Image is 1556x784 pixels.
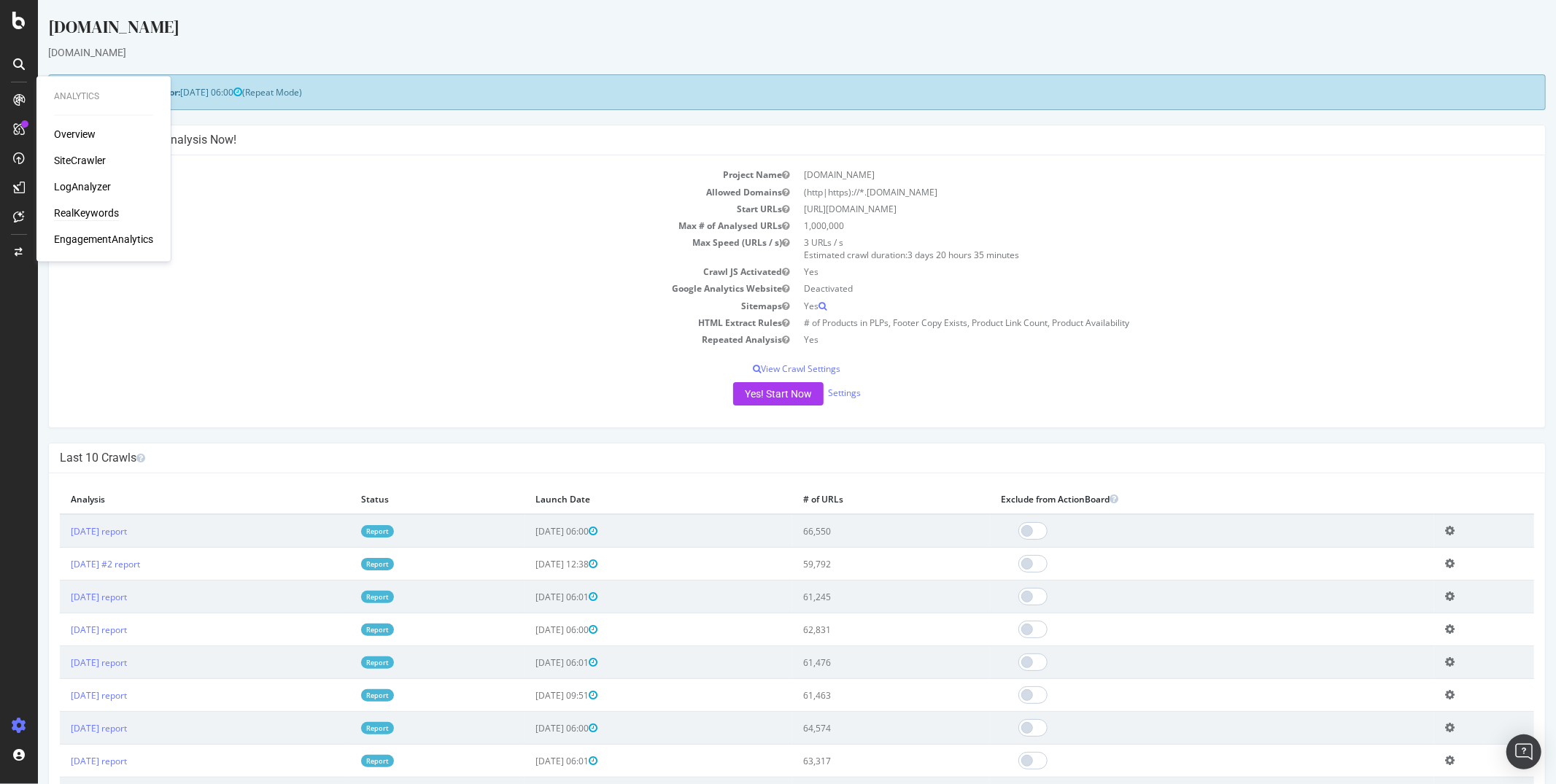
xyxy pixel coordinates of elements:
[487,484,755,514] th: Launch Date
[323,755,356,767] a: Report
[22,314,759,331] td: HTML Extract Rules
[498,624,560,636] span: [DATE] 06:00
[22,184,759,201] td: Allowed Domains
[22,484,312,514] th: Analysis
[759,234,1497,263] td: 3 URLs / s Estimated crawl duration:
[323,591,356,603] a: Report
[759,184,1497,201] td: (http|https)://*.[DOMAIN_NAME]
[323,689,356,702] a: Report
[498,525,560,537] span: [DATE] 06:00
[22,234,759,263] td: Max Speed (URLs / s)
[498,689,560,702] span: [DATE] 09:51
[695,382,786,405] button: Yes! Start Now
[759,166,1497,183] td: [DOMAIN_NAME]
[33,755,89,767] a: [DATE] report
[22,280,759,297] td: Google Analytics Website
[33,525,89,537] a: [DATE] report
[498,722,560,734] span: [DATE] 06:00
[54,90,153,103] div: Analytics
[54,180,111,195] a: LogAnalyzer
[33,722,89,734] a: [DATE] report
[323,722,356,734] a: Report
[759,298,1497,314] td: Yes
[952,484,1396,514] th: Exclude from ActionBoard
[142,86,204,98] span: [DATE] 06:00
[323,624,356,636] a: Report
[754,484,952,514] th: # of URLs
[754,548,952,581] td: 59,792
[33,656,89,669] a: [DATE] report
[759,201,1497,217] td: [URL][DOMAIN_NAME]
[759,217,1497,234] td: 1,000,000
[1506,734,1541,769] div: Open Intercom Messenger
[759,331,1497,348] td: Yes
[22,217,759,234] td: Max # of Analysed URLs
[22,86,142,98] strong: Next Launch Scheduled for:
[754,745,952,777] td: 63,317
[54,206,119,221] a: RealKeywords
[870,249,982,261] span: 3 days 20 hours 35 minutes
[54,154,106,168] a: SiteCrawler
[10,15,1508,45] div: [DOMAIN_NAME]
[10,74,1508,110] div: (Repeat Mode)
[33,624,89,636] a: [DATE] report
[498,656,560,669] span: [DATE] 06:01
[754,613,952,646] td: 62,831
[323,656,356,669] a: Report
[22,451,1496,465] h4: Last 10 Crawls
[33,591,89,603] a: [DATE] report
[312,484,487,514] th: Status
[790,387,823,399] a: Settings
[22,201,759,217] td: Start URLs
[22,331,759,348] td: Repeated Analysis
[754,581,952,613] td: 61,245
[22,362,1496,375] p: View Crawl Settings
[22,298,759,314] td: Sitemaps
[759,263,1497,280] td: Yes
[754,514,952,548] td: 66,550
[759,280,1497,297] td: Deactivated
[22,263,759,280] td: Crawl JS Activated
[498,558,560,570] span: [DATE] 12:38
[22,166,759,183] td: Project Name
[498,755,560,767] span: [DATE] 06:01
[759,314,1497,331] td: # of Products in PLPs, Footer Copy Exists, Product Link Count, Product Availability
[323,525,356,537] a: Report
[54,128,96,142] a: Overview
[33,689,89,702] a: [DATE] report
[54,233,153,247] a: EngagementAnalytics
[33,558,102,570] a: [DATE] #2 report
[323,558,356,570] a: Report
[22,133,1496,147] h4: Configure your New Analysis Now!
[754,712,952,745] td: 64,574
[754,646,952,679] td: 61,476
[498,591,560,603] span: [DATE] 06:01
[10,45,1508,60] div: [DOMAIN_NAME]
[754,679,952,712] td: 61,463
